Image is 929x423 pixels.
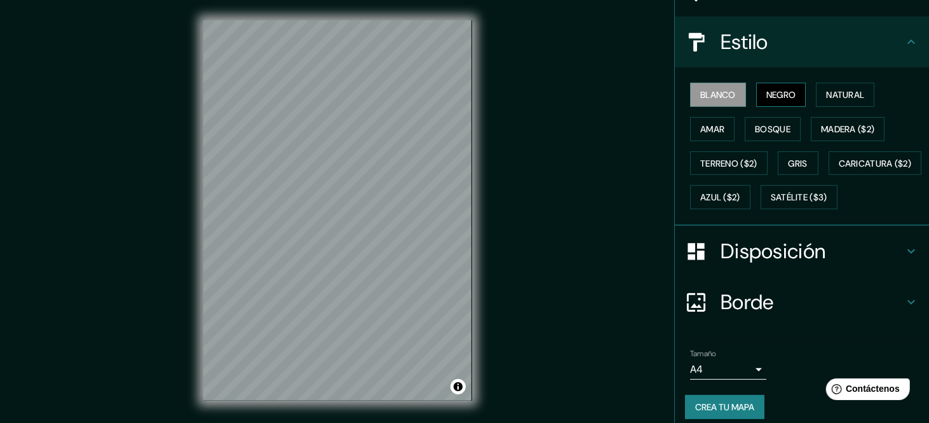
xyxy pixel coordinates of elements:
[771,192,827,204] font: Satélite ($3)
[811,117,885,141] button: Madera ($2)
[839,158,912,169] font: Caricatura ($2)
[675,17,929,67] div: Estilo
[721,29,768,55] font: Estilo
[721,289,774,316] font: Borde
[690,359,766,380] div: A4
[745,117,801,141] button: Bosque
[690,151,768,176] button: Terreno ($2)
[755,123,790,135] font: Bosque
[816,83,874,107] button: Natural
[690,349,716,359] font: Tamaño
[816,373,915,409] iframe: Lanzador de widgets de ayuda
[756,83,806,107] button: Negro
[721,238,825,265] font: Disposición
[685,395,764,419] button: Crea tu mapa
[700,123,724,135] font: Amar
[789,158,808,169] font: Gris
[826,89,864,101] font: Natural
[690,117,735,141] button: Amar
[821,123,874,135] font: Madera ($2)
[700,158,757,169] font: Terreno ($2)
[761,185,837,209] button: Satélite ($3)
[690,185,750,209] button: Azul ($2)
[695,401,754,413] font: Crea tu mapa
[778,151,818,176] button: Gris
[675,226,929,277] div: Disposición
[690,363,703,376] font: A4
[700,89,736,101] font: Blanco
[766,89,796,101] font: Negro
[203,20,472,401] canvas: Mapa
[451,379,466,394] button: Activar o desactivar atribución
[675,277,929,328] div: Borde
[829,151,922,176] button: Caricatura ($2)
[690,83,746,107] button: Blanco
[700,192,740,204] font: Azul ($2)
